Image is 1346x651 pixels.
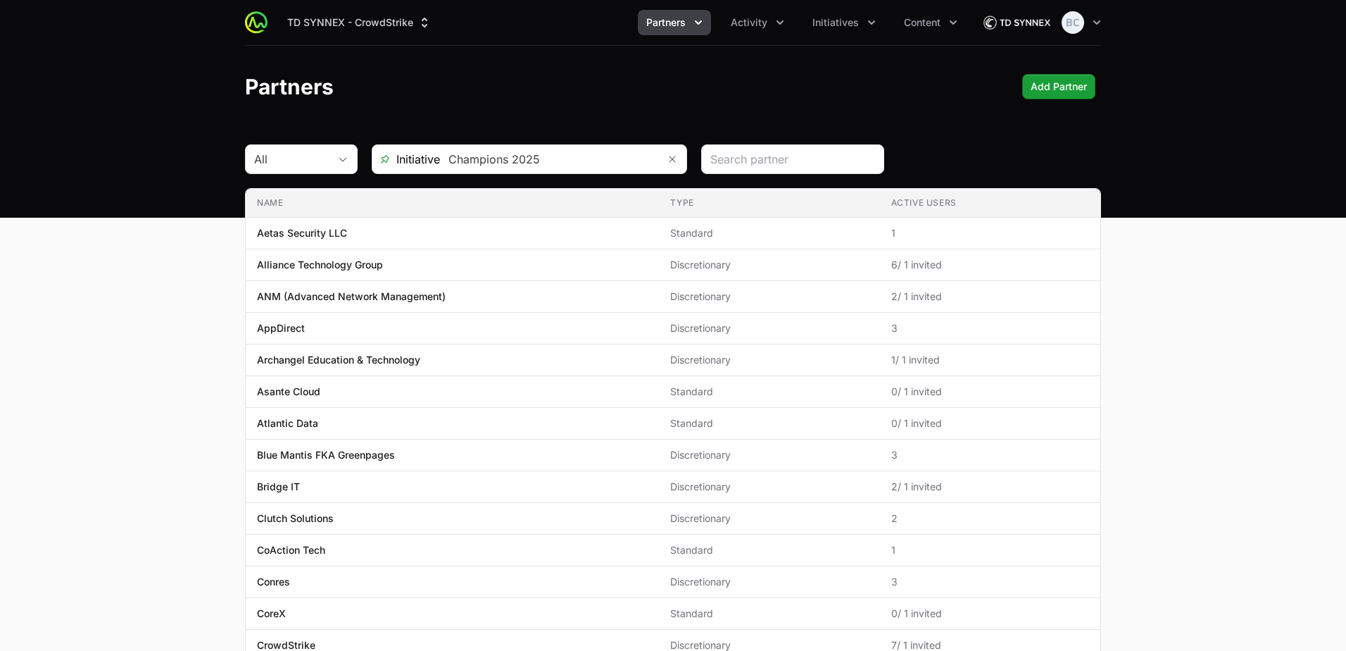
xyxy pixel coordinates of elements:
[257,480,300,494] p: Bridge IT
[638,10,711,35] button: Partners
[670,226,868,240] span: Standard
[670,290,868,304] span: Discretionary
[891,353,1089,367] span: 1 / 1 invited
[891,575,1089,589] span: 3
[670,543,868,557] span: Standard
[670,258,868,272] span: Discretionary
[257,385,320,399] p: Asante Cloud
[891,385,1089,399] span: 0 / 1 invited
[257,226,347,240] p: Aetas Security LLC
[1062,11,1084,34] img: Bethany Crossley
[891,321,1089,335] span: 3
[804,10,884,35] div: Initiatives menu
[983,8,1050,37] img: TD SYNNEX
[646,15,686,30] span: Partners
[895,10,966,35] div: Content menu
[891,290,1089,304] span: 2 / 1 invited
[279,10,440,35] div: Supplier switch menu
[891,258,1089,272] span: 6 / 1 invited
[670,385,868,399] span: Standard
[891,416,1089,430] span: 0 / 1 invited
[670,607,868,621] span: Standard
[246,145,357,173] button: All
[257,448,395,462] p: Blue Mantis FKA Greenpages
[731,15,767,30] span: Activity
[904,15,941,30] span: Content
[891,607,1089,621] span: 0 / 1 invited
[257,543,325,557] p: CoAction Tech
[246,189,659,218] th: Name
[257,290,446,304] p: ANM (Advanced Network Management)
[254,151,329,168] div: All
[891,543,1089,557] span: 1
[257,512,334,526] p: Clutch Solutions
[804,10,884,35] button: Initiatives
[268,10,966,35] div: Main navigation
[670,353,868,367] span: Discretionary
[670,480,868,494] span: Discretionary
[670,512,868,526] span: Discretionary
[891,226,1089,240] span: 1
[245,11,268,34] img: ActivitySource
[257,575,290,589] p: Conres
[659,189,879,218] th: Type
[372,151,440,168] span: Initiative
[891,480,1089,494] span: 2 / 1 invited
[257,353,420,367] p: Archangel Education & Technology
[891,448,1089,462] span: 3
[257,607,286,621] p: CoreX
[1022,74,1095,99] button: Add Partner
[1031,78,1087,95] span: Add Partner
[722,10,793,35] button: Activity
[1022,74,1095,99] div: Primary actions
[880,189,1100,218] th: Active Users
[812,15,859,30] span: Initiatives
[638,10,711,35] div: Partners menu
[670,575,868,589] span: Discretionary
[257,416,318,430] p: Atlantic Data
[710,151,875,168] input: Search partner
[658,145,686,173] button: Remove
[440,145,658,173] input: Search initiatives
[670,416,868,430] span: Standard
[670,321,868,335] span: Discretionary
[279,10,440,35] button: TD SYNNEX - CrowdStrike
[670,448,868,462] span: Discretionary
[722,10,793,35] div: Activity menu
[257,258,383,272] p: Alliance Technology Group
[891,512,1089,526] span: 2
[245,74,334,99] h1: Partners
[257,321,305,335] p: AppDirect
[895,10,966,35] button: Content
